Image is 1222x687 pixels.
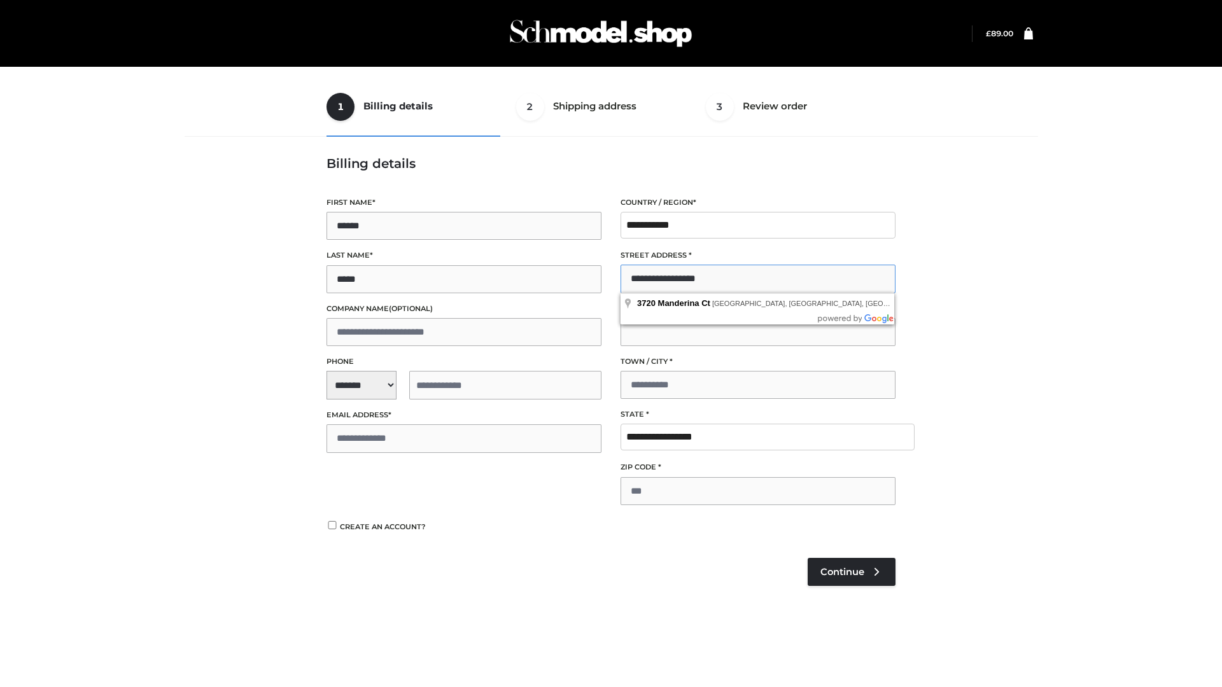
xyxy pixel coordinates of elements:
span: [GEOGRAPHIC_DATA], [GEOGRAPHIC_DATA], [GEOGRAPHIC_DATA] [712,300,939,307]
a: £89.00 [986,29,1013,38]
label: ZIP Code [621,461,895,473]
label: First name [327,197,601,209]
label: Company name [327,303,601,315]
span: 3720 [637,298,656,308]
span: (optional) [389,304,433,313]
a: Continue [808,558,895,586]
label: Street address [621,249,895,261]
span: Manderina Ct [658,298,710,308]
label: Last name [327,249,601,261]
bdi: 89.00 [986,29,1013,38]
span: Continue [820,566,864,578]
label: Country / Region [621,197,895,209]
h3: Billing details [327,156,895,171]
label: Email address [327,409,601,421]
label: Phone [327,356,601,368]
label: Town / City [621,356,895,368]
span: £ [986,29,991,38]
label: State [621,408,895,420]
img: Schmodel Admin 964 [505,8,696,59]
span: Create an account? [340,522,426,531]
input: Create an account? [327,521,338,529]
